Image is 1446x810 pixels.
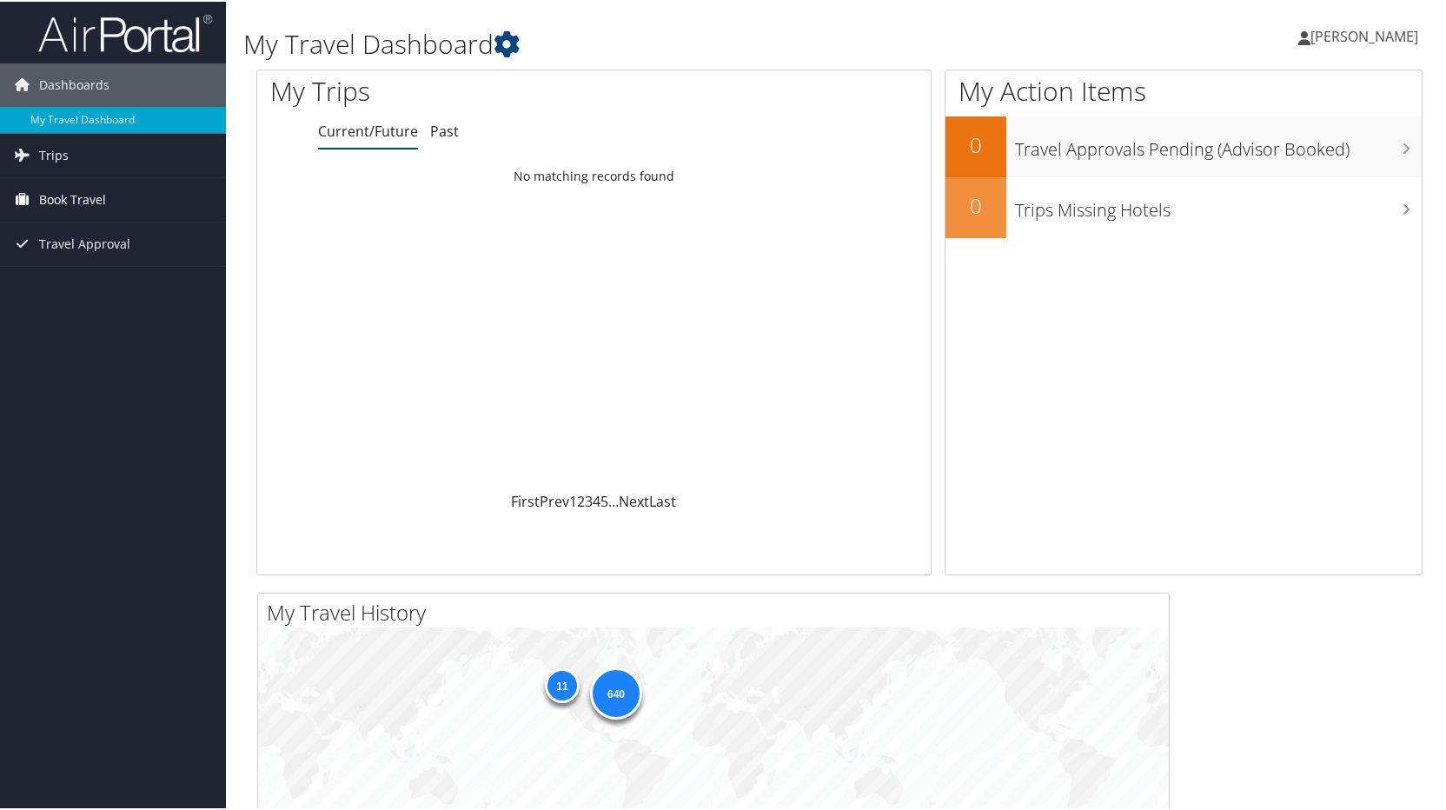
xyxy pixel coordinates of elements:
td: No matching records found [257,159,931,190]
a: Last [649,490,676,509]
a: Next [619,490,649,509]
a: [PERSON_NAME] [1298,9,1436,61]
h2: 0 [945,129,1006,158]
span: [PERSON_NAME] [1310,25,1418,44]
span: Dashboards [39,62,109,105]
a: 1 [569,490,577,509]
a: 4 [593,490,600,509]
h2: 0 [945,189,1006,219]
a: 0Trips Missing Hotels [945,176,1422,236]
div: 11 [545,667,580,701]
h3: Travel Approvals Pending (Advisor Booked) [1015,127,1422,160]
a: 3 [585,490,593,509]
img: airportal-logo.png [38,11,212,52]
h1: My Action Items [945,71,1422,108]
a: Current/Future [318,120,418,139]
a: Past [430,120,459,139]
h2: My Travel History [267,596,1169,626]
span: Book Travel [39,176,106,220]
a: Prev [540,490,569,509]
a: 0Travel Approvals Pending (Advisor Booked) [945,115,1422,176]
a: 2 [577,490,585,509]
span: … [608,490,619,509]
h3: Trips Missing Hotels [1015,188,1422,221]
a: 5 [600,490,608,509]
h1: My Travel Dashboard [243,24,1038,61]
span: Travel Approval [39,221,130,264]
div: 640 [590,666,642,718]
a: First [511,490,540,509]
span: Trips [39,132,69,176]
h1: My Trips [270,71,637,108]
